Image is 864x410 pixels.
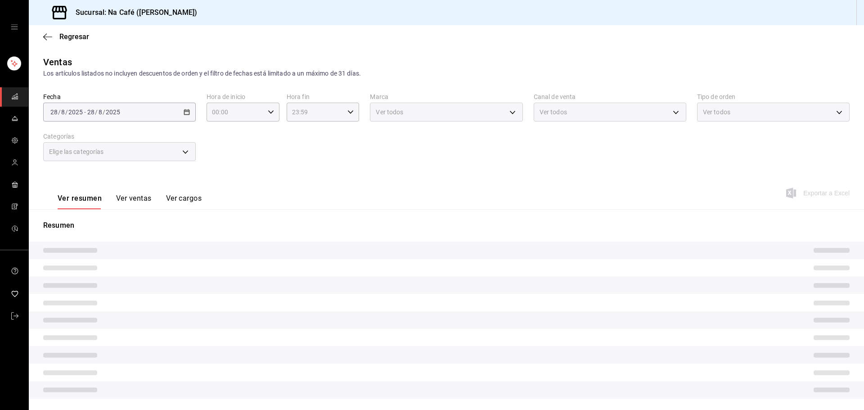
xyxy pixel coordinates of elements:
[703,108,730,116] font: Ver todos
[166,194,202,203] font: Ver cargos
[50,108,58,116] input: --
[43,70,361,77] font: Los artículos listados no incluyen descuentos de orden y el filtro de fechas está limitado a un m...
[68,108,83,116] input: ----
[58,194,202,209] div: pestañas de navegación
[207,93,245,100] font: Hora de inicio
[58,194,102,203] font: Ver resumen
[43,57,72,68] font: Ventas
[95,108,98,116] font: /
[534,93,576,100] font: Canal de venta
[697,93,736,100] font: Tipo de orden
[76,8,197,17] font: Sucursal: Na Café ([PERSON_NAME])
[43,32,89,41] button: Regresar
[87,108,95,116] input: --
[11,23,18,31] button: cajón abierto
[58,108,61,116] font: /
[370,93,388,100] font: Marca
[43,221,74,230] font: Resumen
[49,148,104,155] font: Elige las categorías
[43,93,61,100] font: Fecha
[103,108,105,116] font: /
[540,108,567,116] font: Ver todos
[84,108,86,116] font: -
[65,108,68,116] font: /
[43,133,74,140] font: Categorías
[59,32,89,41] font: Regresar
[376,108,403,116] font: Ver todos
[287,93,310,100] font: Hora fin
[105,108,121,116] input: ----
[98,108,103,116] input: --
[116,194,152,203] font: Ver ventas
[61,108,65,116] input: --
